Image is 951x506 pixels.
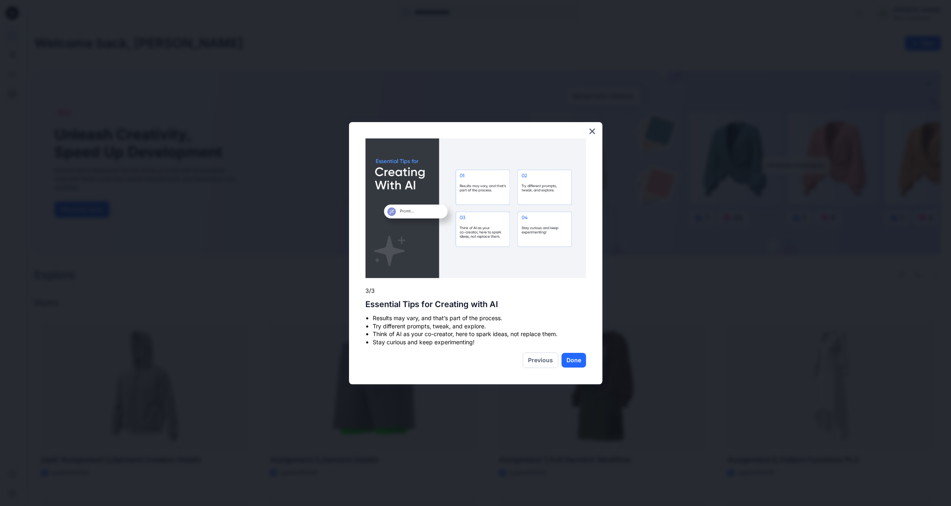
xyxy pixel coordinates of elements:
[373,322,586,330] li: Try different prompts, tweak, and explore.
[373,314,586,322] li: Results may vary, and that’s part of the process.
[365,287,586,295] p: 3/3
[365,299,586,309] h2: Essential Tips for Creating with AI
[523,352,558,368] button: Previous
[373,330,586,338] li: Think of AI as your co-creator, here to spark ideas, not replace them.
[562,353,586,368] button: Done
[589,125,596,138] button: Close
[373,338,586,346] li: Stay curious and keep experimenting!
